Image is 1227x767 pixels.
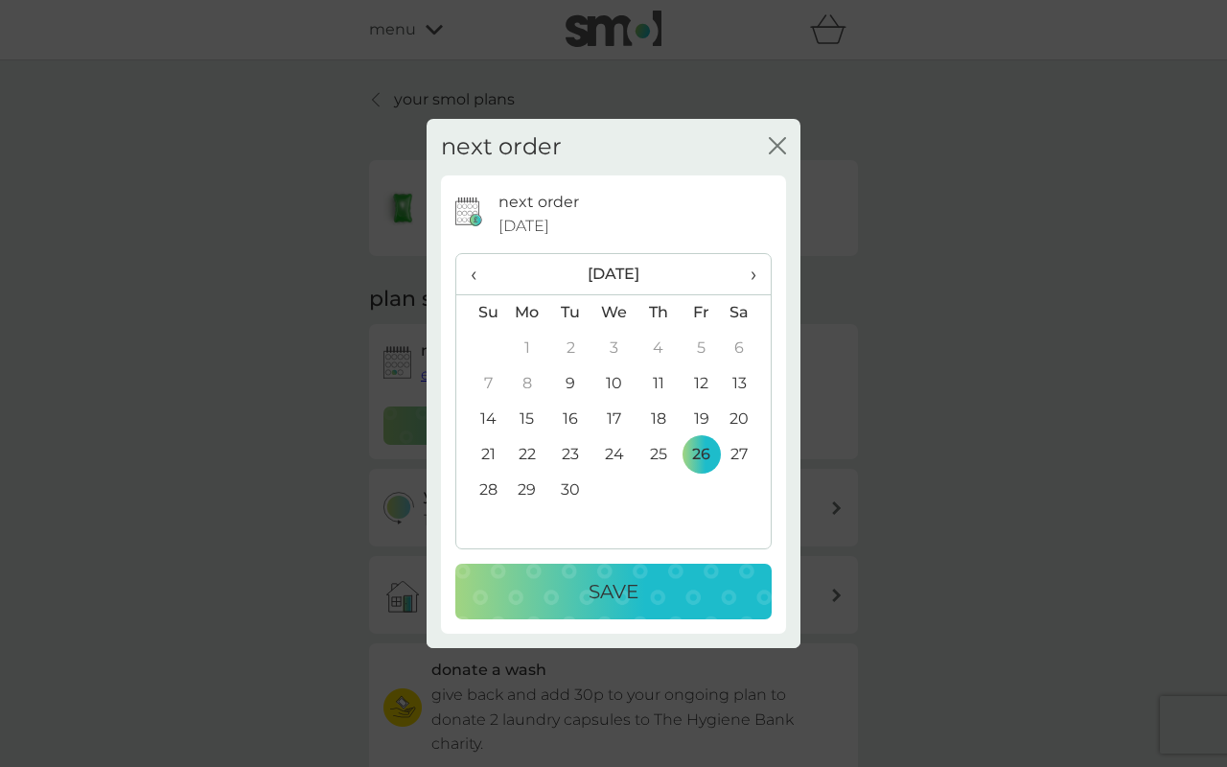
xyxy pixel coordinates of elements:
th: Su [456,294,505,331]
td: 2 [549,331,592,366]
span: ‹ [471,254,491,294]
button: Save [455,564,772,619]
td: 22 [505,437,549,473]
th: Mo [505,294,549,331]
td: 25 [637,437,680,473]
td: 24 [592,437,637,473]
th: We [592,294,637,331]
td: 5 [680,331,723,366]
td: 28 [456,473,505,508]
h2: next order [441,133,562,161]
td: 19 [680,402,723,437]
button: close [769,137,786,157]
th: Th [637,294,680,331]
td: 21 [456,437,505,473]
th: [DATE] [505,254,723,295]
th: Tu [549,294,592,331]
td: 12 [680,366,723,402]
span: [DATE] [498,214,549,239]
td: 15 [505,402,549,437]
td: 4 [637,331,680,366]
td: 7 [456,366,505,402]
td: 18 [637,402,680,437]
p: Save [589,576,638,607]
td: 16 [549,402,592,437]
td: 17 [592,402,637,437]
td: 30 [549,473,592,508]
td: 14 [456,402,505,437]
td: 26 [680,437,723,473]
td: 13 [723,366,771,402]
td: 20 [723,402,771,437]
td: 29 [505,473,549,508]
td: 23 [549,437,592,473]
td: 27 [723,437,771,473]
span: › [737,254,756,294]
td: 10 [592,366,637,402]
th: Sa [723,294,771,331]
td: 6 [723,331,771,366]
th: Fr [680,294,723,331]
td: 9 [549,366,592,402]
td: 8 [505,366,549,402]
td: 11 [637,366,680,402]
td: 3 [592,331,637,366]
td: 1 [505,331,549,366]
p: next order [498,190,579,215]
